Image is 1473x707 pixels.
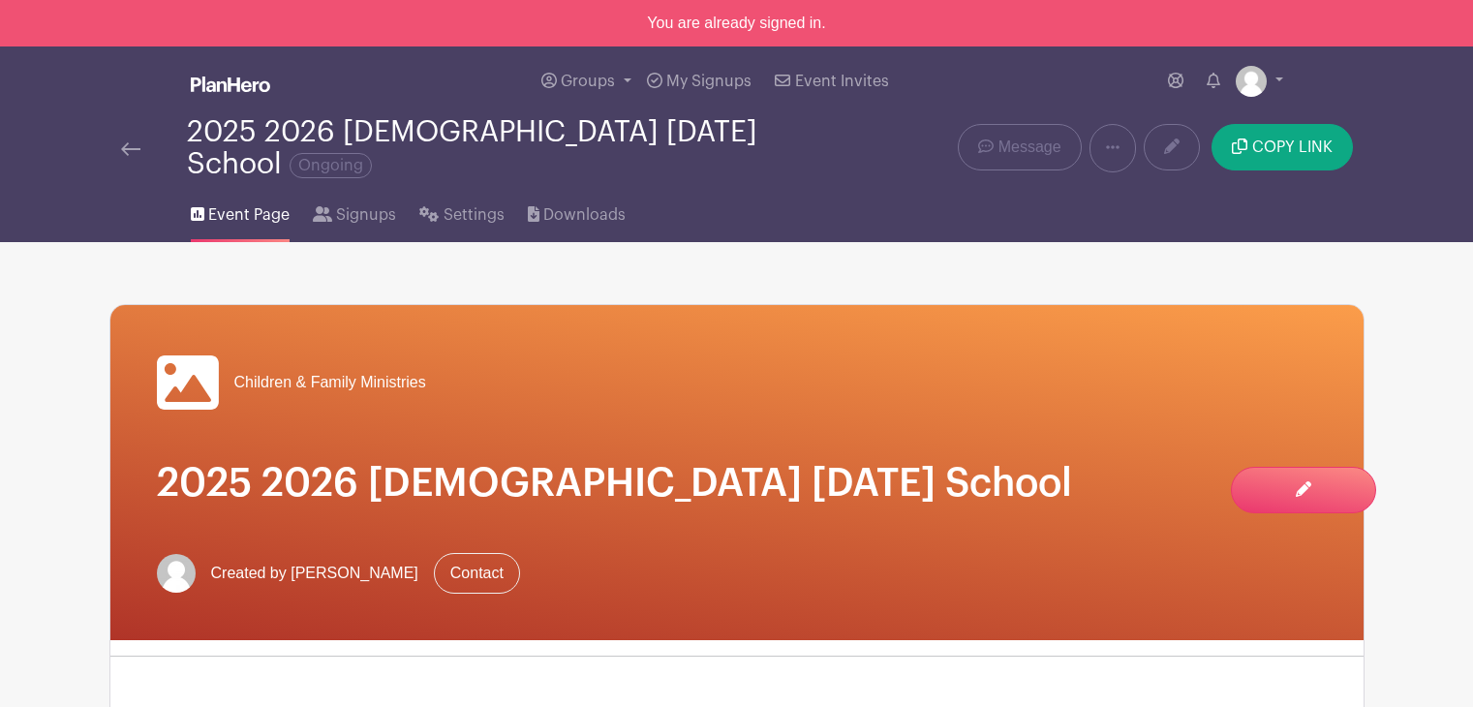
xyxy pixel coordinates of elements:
[543,203,626,227] span: Downloads
[419,180,504,242] a: Settings
[191,180,290,242] a: Event Page
[313,180,396,242] a: Signups
[958,124,1081,170] a: Message
[157,554,196,593] img: default-ce2991bfa6775e67f084385cd625a349d9dcbb7a52a09fb2fda1e96e2d18dcdb.png
[187,116,814,180] div: 2025 2026 [DEMOGRAPHIC_DATA] [DATE] School
[336,203,396,227] span: Signups
[191,77,270,92] img: logo_white-6c42ec7e38ccf1d336a20a19083b03d10ae64f83f12c07503d8b9e83406b4c7d.svg
[121,142,140,156] img: back-arrow-29a5d9b10d5bd6ae65dc969a981735edf675c4d7a1fe02e03b50dbd4ba3cdb55.svg
[157,460,1317,507] h1: 2025 2026 [DEMOGRAPHIC_DATA] [DATE] School
[434,553,520,594] a: Contact
[795,74,889,89] span: Event Invites
[208,203,290,227] span: Event Page
[998,136,1061,159] span: Message
[290,153,372,178] span: Ongoing
[561,74,615,89] span: Groups
[639,46,759,116] a: My Signups
[1212,124,1352,170] button: COPY LINK
[444,203,505,227] span: Settings
[211,562,418,585] span: Created by [PERSON_NAME]
[1236,66,1267,97] img: default-ce2991bfa6775e67f084385cd625a349d9dcbb7a52a09fb2fda1e96e2d18dcdb.png
[534,46,639,116] a: Groups
[666,74,752,89] span: My Signups
[234,371,426,394] span: Children & Family Ministries
[1252,139,1333,155] span: COPY LINK
[767,46,896,116] a: Event Invites
[528,180,626,242] a: Downloads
